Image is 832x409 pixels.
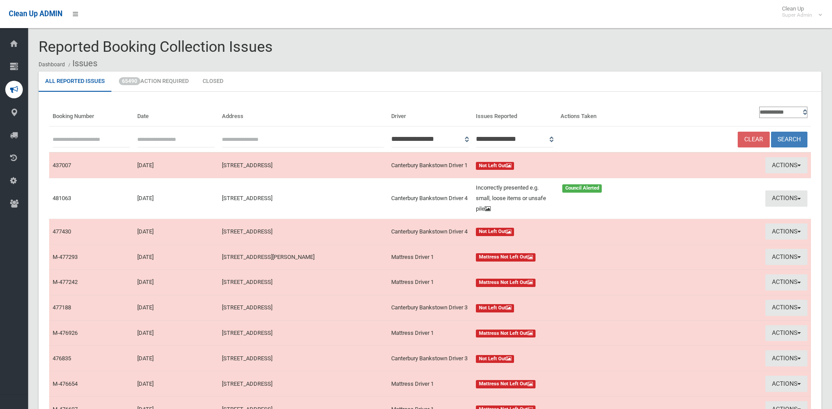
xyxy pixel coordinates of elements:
span: Not Left Out [476,355,514,363]
td: [DATE] [134,320,218,346]
button: Actions [765,274,807,291]
a: Mattress Not Left Out [476,328,638,338]
td: [STREET_ADDRESS] [218,320,388,346]
span: Mattress Not Left Out [476,380,536,388]
td: Canterbury Bankstown Driver 3 [388,295,472,320]
a: Not Left Out [476,353,638,364]
td: Canterbury Bankstown Driver 4 [388,219,472,244]
small: Super Admin [782,12,812,18]
a: Clear [738,132,770,148]
td: Mattress Driver 1 [388,269,472,295]
button: Actions [765,157,807,173]
span: Not Left Out [476,162,514,170]
td: [DATE] [134,244,218,270]
button: Actions [765,249,807,265]
a: Not Left Out [476,160,638,171]
td: [STREET_ADDRESS][PERSON_NAME] [218,244,388,270]
a: Not Left Out [476,302,638,313]
td: Mattress Driver 1 [388,371,472,397]
td: Mattress Driver 1 [388,320,472,346]
a: Not Left Out [476,226,638,237]
a: M-477242 [53,279,78,285]
td: [STREET_ADDRESS] [218,295,388,320]
div: Incorrectly presented e.g. small, loose items or unsafe pile [471,183,557,214]
th: Address [218,102,388,126]
td: [STREET_ADDRESS] [218,219,388,244]
td: [DATE] [134,371,218,397]
a: 477430 [53,228,71,235]
button: Actions [765,300,807,316]
a: Mattress Not Left Out [476,277,638,287]
a: M-477293 [53,254,78,260]
li: Issues [66,55,97,72]
td: [STREET_ADDRESS] [218,269,388,295]
a: All Reported Issues [39,72,111,92]
td: [STREET_ADDRESS] [218,178,388,219]
span: Mattress Not Left Out [476,330,536,338]
span: Council Alerted [562,184,602,193]
td: [DATE] [134,178,218,219]
button: Actions [765,350,807,366]
button: Actions [765,376,807,392]
span: Reported Booking Collection Issues [39,38,273,55]
th: Actions Taken [557,102,642,126]
th: Date [134,102,218,126]
a: Incorrectly presented e.g. small, loose items or unsafe pile Council Alerted [476,183,638,214]
a: Mattress Not Left Out [476,379,638,389]
a: 477188 [53,304,71,311]
td: Mattress Driver 1 [388,244,472,270]
button: Actions [765,325,807,341]
span: Clean Up ADMIN [9,10,62,18]
button: Actions [765,223,807,240]
span: Mattress Not Left Out [476,253,536,262]
td: [DATE] [134,269,218,295]
a: Closed [196,72,230,92]
a: M-476926 [53,330,78,336]
a: 437007 [53,162,71,169]
span: Clean Up [778,5,821,18]
a: 476835 [53,355,71,362]
td: [DATE] [134,295,218,320]
span: Not Left Out [476,228,514,236]
a: 481063 [53,195,71,201]
td: [DATE] [134,219,218,244]
span: 65490 [119,77,140,85]
td: [STREET_ADDRESS] [218,346,388,371]
td: [STREET_ADDRESS] [218,152,388,178]
th: Issues Reported [472,102,557,126]
td: Canterbury Bankstown Driver 4 [388,178,472,219]
td: Canterbury Bankstown Driver 3 [388,346,472,371]
span: Mattress Not Left Out [476,279,536,287]
td: [STREET_ADDRESS] [218,371,388,397]
td: Canterbury Bankstown Driver 1 [388,152,472,178]
button: Actions [765,190,807,207]
td: [DATE] [134,346,218,371]
th: Booking Number [49,102,134,126]
th: Driver [388,102,472,126]
a: Dashboard [39,61,65,68]
a: Mattress Not Left Out [476,252,638,262]
a: M-476654 [53,380,78,387]
button: Search [771,132,807,148]
span: Not Left Out [476,304,514,312]
a: 65490Action Required [112,72,195,92]
td: [DATE] [134,152,218,178]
